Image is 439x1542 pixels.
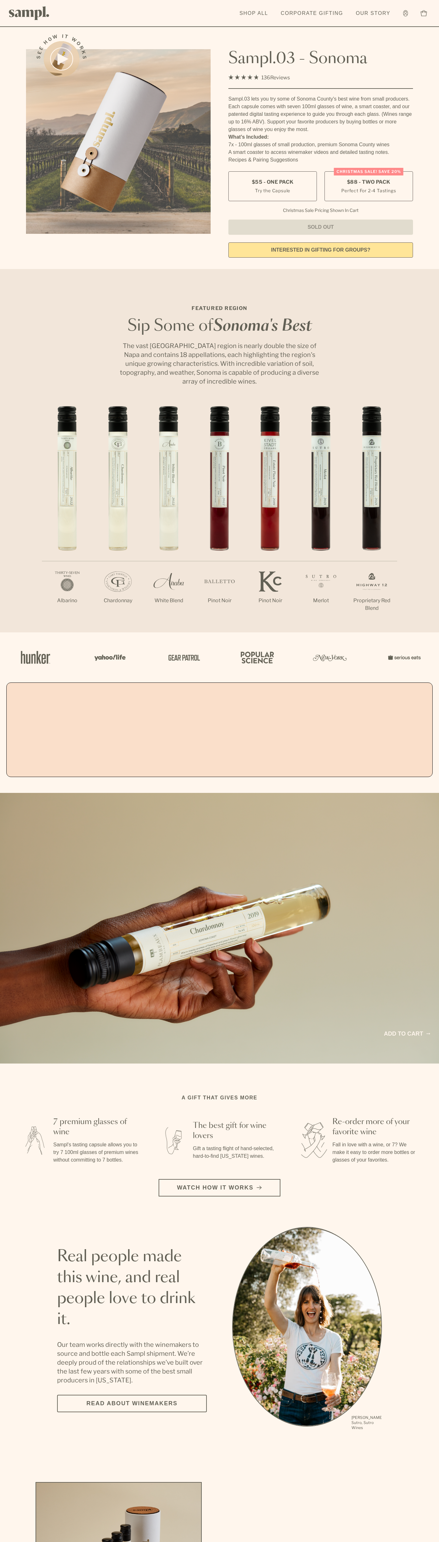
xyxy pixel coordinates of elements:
[143,406,194,625] li: 3 / 7
[296,597,346,604] p: Merlot
[44,41,79,77] button: See how it works
[228,134,269,140] strong: What’s Included:
[232,1227,382,1431] div: slide 1
[118,319,321,334] h2: Sip Some of
[228,95,413,133] div: Sampl.03 lets you try some of Sonoma County's best wine from small producers. Each capsule comes ...
[57,1246,207,1330] h2: Real people made this wine, and real people love to drink it.
[42,597,93,604] p: Albarino
[228,148,413,156] li: A smart coaster to access winemaker videos and detailed tasting notes.
[143,597,194,604] p: White Blend
[245,406,296,625] li: 5 / 7
[228,73,290,82] div: 136Reviews
[42,406,93,625] li: 1 / 7
[228,49,413,68] h1: Sampl.03 - Sonoma
[93,597,143,604] p: Chardonnay
[232,1227,382,1431] ul: carousel
[193,1145,279,1160] p: Gift a tasting flight of hand-selected, hard-to-find [US_STATE] wines.
[228,242,413,258] a: interested in gifting for groups?
[261,75,270,81] span: 136
[332,1141,419,1164] p: Fall in love with a wine, or 7? We make it easy to order more bottles or glasses of your favorites.
[236,6,271,20] a: Shop All
[182,1094,258,1102] h2: A gift that gives more
[57,1395,207,1412] a: Read about Winemakers
[16,644,55,671] img: Artboard_1_c8cd28af-0030-4af1-819c-248e302c7f06_x450.png
[255,187,290,194] small: Try the Capsule
[118,305,321,312] p: Featured Region
[347,179,390,186] span: $88 - Two Pack
[228,220,413,235] button: Sold Out
[9,6,49,20] img: Sampl logo
[164,644,202,671] img: Artboard_5_7fdae55a-36fd-43f7-8bfd-f74a06a2878e_x450.png
[346,406,397,632] li: 7 / 7
[252,179,294,186] span: $55 - One Pack
[237,644,275,671] img: Artboard_4_28b4d326-c26e-48f9-9c80-911f17d6414e_x450.png
[193,1121,279,1141] h3: The best gift for wine lovers
[346,597,397,612] p: Proprietary Red Blend
[384,1030,430,1038] a: Add to cart
[26,49,211,234] img: Sampl.03 - Sonoma
[57,1340,207,1385] p: Our team works directly with the winemakers to source and bottle each Sampl shipment. We’re deepl...
[118,341,321,386] p: The vast [GEOGRAPHIC_DATA] region is nearly double the size of Napa and contains 18 appellations,...
[341,187,396,194] small: Perfect For 2-4 Tastings
[351,1415,382,1430] p: [PERSON_NAME] Sutro, Sutro Wines
[159,1179,280,1196] button: Watch how it works
[53,1141,140,1164] p: Sampl's tasting capsule allows you to try 7 100ml glasses of premium wines without committing to ...
[334,168,403,175] div: Christmas SALE! Save 20%
[228,156,413,164] li: Recipes & Pairing Suggestions
[384,644,423,671] img: Artboard_7_5b34974b-f019-449e-91fb-745f8d0877ee_x450.png
[296,406,346,625] li: 6 / 7
[278,6,346,20] a: Corporate Gifting
[194,597,245,604] p: Pinot Noir
[311,644,349,671] img: Artboard_3_0b291449-6e8c-4d07-b2c2-3f3601a19cd1_x450.png
[228,141,413,148] li: 7x - 100ml glasses of small production, premium Sonoma County wines
[53,1117,140,1137] h3: 7 premium glasses of wine
[245,597,296,604] p: Pinot Noir
[270,75,290,81] span: Reviews
[280,208,362,213] li: Christmas Sale Pricing Shown In Cart
[90,644,128,671] img: Artboard_6_04f9a106-072f-468a-bdd7-f11783b05722_x450.png
[353,6,394,20] a: Our Story
[213,319,312,334] em: Sonoma's Best
[332,1117,419,1137] h3: Re-order more of your favorite wine
[194,406,245,625] li: 4 / 7
[93,406,143,625] li: 2 / 7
